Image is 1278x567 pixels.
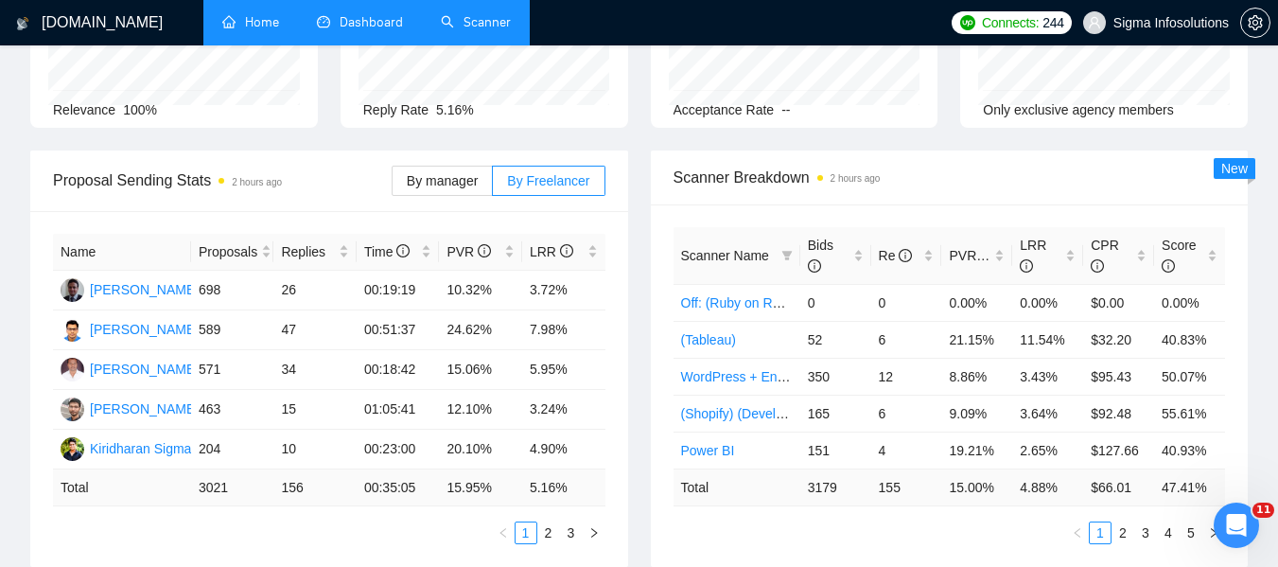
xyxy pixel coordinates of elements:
span: By manager [407,173,478,188]
td: 00:51:37 [357,310,440,350]
span: Time [364,244,410,259]
span: right [1208,527,1219,539]
span: user [1088,16,1101,29]
button: setting [1240,8,1270,38]
td: 4.90% [522,430,605,470]
td: 5.16 % [522,470,605,506]
a: 4 [1158,523,1179,543]
span: Dashboard [340,14,403,30]
td: 350 [800,358,871,395]
li: Next Page [1202,522,1225,544]
span: setting [1241,15,1269,30]
span: LRR [530,244,573,259]
td: 00:19:19 [357,271,440,310]
a: Off: (Ruby on Rails) [681,295,797,310]
td: Total [674,469,800,505]
td: 12.10% [439,390,522,430]
td: 10.32% [439,271,522,310]
span: info-circle [1020,259,1033,273]
div: [PERSON_NAME] [90,399,199,419]
img: KS [61,437,84,461]
td: $95.43 [1083,358,1154,395]
span: Proposals [199,241,257,262]
span: Replies [281,241,335,262]
button: right [583,522,605,544]
span: Scanner Breakdown [674,166,1226,189]
span: Acceptance Rate [674,102,775,117]
a: 1 [1090,523,1111,543]
img: logo [16,9,29,39]
li: 1 [1089,522,1112,544]
td: 4 [871,432,942,469]
a: 1 [516,523,536,543]
td: 7.98% [522,310,605,350]
span: left [498,527,509,539]
td: 571 [191,350,274,390]
td: 0.00% [941,284,1012,321]
span: info-circle [808,259,821,273]
th: Proposals [191,234,274,271]
time: 2 hours ago [232,177,282,187]
span: filter [778,241,797,270]
td: 698 [191,271,274,310]
td: 34 [273,350,357,390]
td: 9.09% [941,395,1012,432]
button: left [1066,522,1089,544]
th: Name [53,234,191,271]
td: 151 [800,432,871,469]
td: 21.15% [941,321,1012,358]
td: $0.00 [1083,284,1154,321]
a: homeHome [222,14,279,30]
span: left [1072,527,1083,539]
span: Re [879,248,913,263]
span: LRR [1020,238,1046,274]
td: 15.95 % [439,470,522,506]
td: 26 [273,271,357,310]
div: [PERSON_NAME] [90,279,199,300]
td: 00:23:00 [357,430,440,470]
td: 47.41 % [1154,469,1225,505]
span: filter [781,250,793,261]
img: KC [61,398,84,421]
td: 3.43% [1012,358,1083,395]
a: KC[PERSON_NAME] [61,400,199,416]
span: CPR [1091,238,1119,274]
a: Power BI [681,443,735,458]
a: DT[PERSON_NAME] [61,361,199,376]
li: 3 [1134,522,1157,544]
td: 10 [273,430,357,470]
li: 5 [1180,522,1202,544]
span: Score [1162,238,1197,274]
th: Replies [273,234,357,271]
td: 47 [273,310,357,350]
li: 1 [515,522,537,544]
td: $92.48 [1083,395,1154,432]
a: AA[PERSON_NAME] [61,281,199,296]
td: 3.24% [522,390,605,430]
a: KSKiridharan Sigma [61,440,191,455]
span: Only exclusive agency members [983,102,1174,117]
td: 4.88 % [1012,469,1083,505]
a: BY[PERSON_NAME] [61,321,199,336]
span: Connects: [982,12,1039,33]
img: DT [61,358,84,381]
td: 40.83% [1154,321,1225,358]
td: 3.64% [1012,395,1083,432]
div: Kiridharan Sigma [90,438,191,459]
td: 12 [871,358,942,395]
img: upwork-logo.png [960,15,975,30]
span: info-circle [396,244,410,257]
span: 244 [1042,12,1063,33]
span: info-circle [560,244,573,257]
td: Total [53,470,191,506]
td: 0.00% [1012,284,1083,321]
time: 2 hours ago [831,173,881,184]
div: [PERSON_NAME] [90,319,199,340]
td: 00:18:42 [357,350,440,390]
a: WordPress + Entry + Interm [681,369,845,384]
span: Reply Rate [363,102,429,117]
td: 50.07% [1154,358,1225,395]
span: info-circle [478,244,491,257]
li: Next Page [583,522,605,544]
td: 15.06% [439,350,522,390]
